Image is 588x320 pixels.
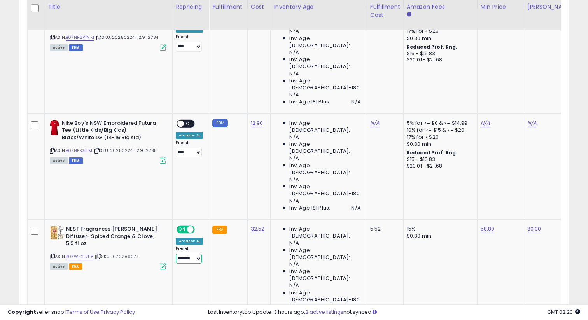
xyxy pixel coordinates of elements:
div: $15 - $15.83 [407,156,471,163]
span: | SKU: 1070289074 [95,254,139,260]
span: N/A [289,155,299,162]
span: N/A [289,282,299,289]
span: OFF [184,120,196,127]
a: B07NPBS14M [66,147,92,154]
b: NEST Fragrances [PERSON_NAME] Diffuser- Spiced Orange & Clove, 5.9 fl oz [66,226,161,249]
div: Min Price [481,3,521,11]
div: [PERSON_NAME] [527,3,574,11]
div: $15 - $15.83 [407,51,471,57]
span: N/A [351,205,360,212]
div: ASIN: [50,226,166,269]
div: 17% for > $20 [407,134,471,141]
div: Fulfillment [212,3,244,11]
div: Inventory Age [274,3,363,11]
small: Amazon Fees. [407,11,411,18]
div: Fulfillment Cost [370,3,400,19]
b: Reduced Prof. Rng. [407,44,458,50]
b: Reduced Prof. Rng. [407,149,458,156]
a: Terms of Use [66,308,100,316]
div: ASIN: [50,14,166,50]
a: N/A [370,119,380,127]
img: 51YnOrmCMHL._SL40_.jpg [50,226,64,241]
small: FBA [212,226,227,234]
div: Repricing [176,3,206,11]
span: N/A [289,134,299,141]
b: Nike Boy's NSW Embroidered Futura Tee (Little Kids/Big Kids) Black/White LG (14-16 Big Kid) [62,120,156,143]
span: N/A [351,98,360,105]
div: Cost [251,3,268,11]
div: 10% for >= $15 & <= $20 [407,127,471,134]
div: ASIN: [50,120,166,163]
span: Inv. Age [DEMOGRAPHIC_DATA]: [289,141,360,155]
span: Inv. Age [DEMOGRAPHIC_DATA]-180: [289,183,360,197]
div: $20.01 - $21.68 [407,57,471,63]
div: seller snap | | [8,309,135,316]
a: Privacy Policy [101,308,135,316]
div: $20.01 - $21.68 [407,163,471,170]
div: Preset: [176,246,203,264]
span: ON [177,226,187,233]
span: Inv. Age [DEMOGRAPHIC_DATA]: [289,268,360,282]
span: Inv. Age [DEMOGRAPHIC_DATA]: [289,162,360,176]
a: 2 active listings [305,308,343,316]
span: N/A [289,261,299,268]
div: Preset: [176,140,203,158]
img: 317RFE+SEjL._SL40_.jpg [50,120,60,135]
span: N/A [289,49,299,56]
div: 5.52 [370,226,397,233]
a: 32.52 [251,225,265,233]
span: N/A [289,176,299,183]
span: | SKU: 20250224-12.9_2735 [93,147,157,154]
span: All listings currently available for purchase on Amazon [50,157,68,164]
span: N/A [289,70,299,77]
div: Amazon AI [176,132,203,139]
span: Inv. Age [DEMOGRAPHIC_DATA]: [289,35,360,49]
div: Amazon AI [176,238,203,245]
span: Inv. Age [DEMOGRAPHIC_DATA]-180: [289,289,360,303]
div: Title [48,3,169,11]
a: N/A [527,119,537,127]
a: 80.00 [527,225,541,233]
span: N/A [289,91,299,98]
div: 5% for >= $0 & <= $14.99 [407,120,471,127]
div: $0.30 min [407,233,471,240]
span: OFF [194,226,206,233]
div: $0.30 min [407,141,471,148]
span: All listings currently available for purchase on Amazon [50,263,68,270]
div: Amazon Fees [407,3,474,11]
span: N/A [289,198,299,205]
span: FBM [69,157,83,164]
div: Last InventoryLab Update: 3 hours ago, not synced. [208,309,580,316]
strong: Copyright [8,308,36,316]
span: | SKU: 20250224-12.9_2734 [95,34,158,40]
span: Inv. Age 181 Plus: [289,205,330,212]
div: $0.30 min [407,35,471,42]
div: Preset: [176,34,203,52]
span: Inv. Age [DEMOGRAPHIC_DATA]: [289,226,360,240]
span: Inv. Age [DEMOGRAPHIC_DATA]: [289,56,360,70]
span: FBM [69,44,83,51]
span: 2025-10-7 02:20 GMT [547,308,580,316]
span: N/A [289,240,299,247]
span: Inv. Age [DEMOGRAPHIC_DATA]-180: [289,77,360,91]
span: Inv. Age [DEMOGRAPHIC_DATA]: [289,247,360,261]
small: FBM [212,119,227,127]
a: N/A [481,119,490,127]
a: 58.80 [481,225,495,233]
a: B07NP8PTNM [66,34,94,41]
div: 15% [407,226,471,233]
a: B07WS2J7F8 [66,254,94,260]
a: 12.90 [251,119,263,127]
span: All listings currently available for purchase on Amazon [50,44,68,51]
span: N/A [289,28,299,35]
span: FBA [69,263,82,270]
div: 17% for > $20 [407,28,471,35]
span: Inv. Age 181 Plus: [289,98,330,105]
span: Inv. Age [DEMOGRAPHIC_DATA]: [289,120,360,134]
